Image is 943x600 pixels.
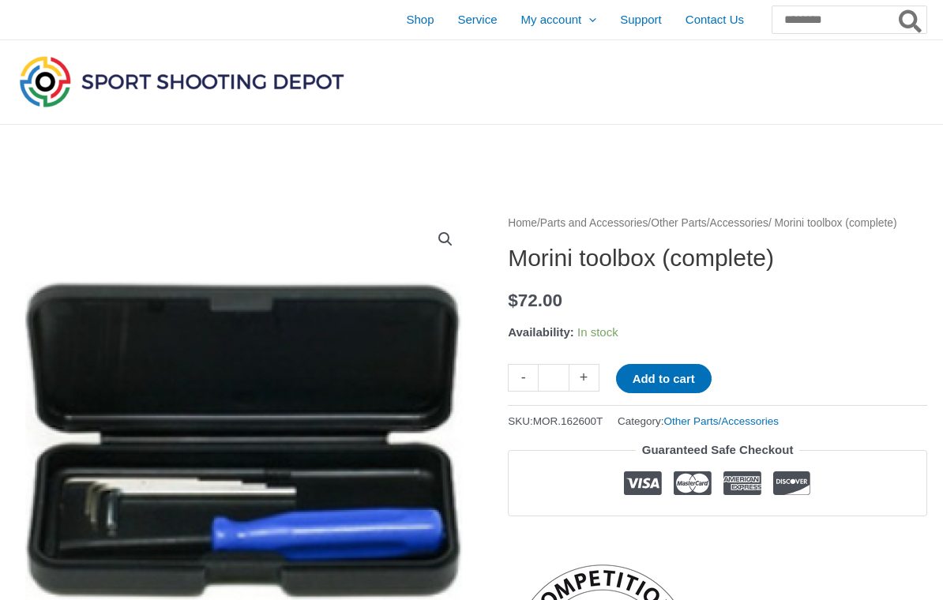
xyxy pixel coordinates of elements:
[508,411,603,431] span: SKU:
[616,364,712,393] button: Add to cart
[569,364,599,392] a: +
[508,291,518,310] span: $
[540,217,648,229] a: Parts and Accessories
[508,528,927,547] iframe: Customer reviews powered by Trustpilot
[651,217,768,229] a: Other Parts/Accessories
[508,213,927,234] nav: Breadcrumb
[508,217,537,229] a: Home
[508,325,574,339] span: Availability:
[508,244,927,272] h1: Morini toolbox (complete)
[508,291,562,310] bdi: 72.00
[636,439,800,461] legend: Guaranteed Safe Checkout
[896,6,926,33] button: Search
[664,415,780,427] a: Other Parts/Accessories
[618,411,779,431] span: Category:
[533,415,603,427] span: MOR.162600T
[431,225,460,253] a: View full-screen image gallery
[577,325,618,339] span: In stock
[508,364,538,392] a: -
[16,52,348,111] img: Sport Shooting Depot
[538,364,569,392] input: Product quantity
